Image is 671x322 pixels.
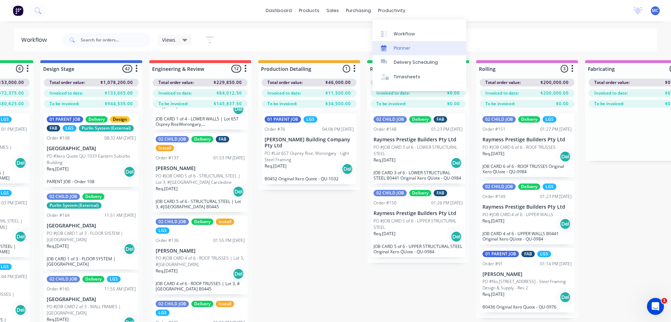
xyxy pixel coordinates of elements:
p: PO #JOB CARD 4 of 6 - UPPER WALLS [482,211,553,218]
p: [GEOGRAPHIC_DATA] [47,296,136,303]
div: Order #164 [47,212,70,219]
div: LGS [107,276,121,282]
p: B0436 Original Xero Quote - QU-0976 [482,304,572,310]
div: LGS [537,251,551,257]
p: Req. [DATE] [265,163,287,169]
span: $229,850.00 [214,79,242,86]
p: PO #Xero Quote QU-1033 Eastern Suburbs Building [47,153,136,166]
p: JOB CARD 6 of 6 - ROOF TRUSSES Original Xero QUote - QU-0984 [482,164,572,174]
span: To be invoiced: [485,101,515,107]
p: JOB CARD 5 of 6 - UPPER STRUCTURAL STEEL Original Xero QUote - QU-0984 [374,244,463,254]
a: Timesheets [372,70,466,84]
p: PO #JOB CARD 3 of 6 - LOWER STRUCTURAL STEEL [374,144,463,157]
div: 02 CHILD JOB [374,190,407,196]
iframe: Intercom live chat [647,298,664,315]
span: To be invoiced: [376,101,406,107]
div: products [295,5,323,16]
div: Del [560,151,571,162]
div: purchasing [342,5,375,16]
p: [GEOGRAPHIC_DATA] [47,146,136,152]
div: Del [451,157,462,169]
div: Order #165 [47,286,70,292]
span: Invoiced to date: [267,90,301,96]
div: 01 PARENT JOBDeliveryDesignFABLGSPurlin System (External)Order #10808:32 AM [DATE][GEOGRAPHIC_DAT... [44,113,139,187]
div: 01:27 PM [DATE] [540,126,572,132]
p: Req. [DATE] [374,231,395,237]
div: 01:26 PM [DATE] [431,200,463,206]
div: Purlin System (External) [79,125,134,131]
span: $133,665.00 [105,90,133,96]
div: 01:53 PM [DATE] [213,155,245,161]
span: Total order value: [267,79,303,86]
div: Delivery [191,301,213,307]
div: 02 CHILD JOBDeliveryFABInstallOrder #13701:53 PM [DATE][PERSON_NAME]PO #JOB CARD 5 of 6 - STRUCTU... [153,133,248,212]
span: Total order value: [594,79,630,86]
a: Planner [372,41,466,55]
div: Timesheets [394,74,420,80]
div: 02 CHILD JOB [47,276,80,282]
p: [PERSON_NAME] Building Company Pty Ltd [265,137,354,149]
p: Raymess Prestige Builders Pty Ltd [374,210,463,216]
div: 11:55 AM [DATE] [104,286,136,292]
div: Order #136 [156,237,179,244]
span: To be invoiced: [594,101,624,107]
div: 08:32 AM [DATE] [104,135,136,141]
div: 02 CHILD JOBDeliveryFABOrder #15001:26 PM [DATE]Raymess Prestige Builders Pty LtdPO #JOB CARD 5 o... [371,187,465,257]
div: Delivery [82,193,104,200]
span: $11,500.00 [325,90,351,96]
div: Del [124,243,135,255]
div: Order #91 [482,261,503,267]
p: [PERSON_NAME] [156,248,245,254]
div: Install [216,219,234,225]
div: productivity [375,5,409,16]
div: Install [156,145,174,151]
p: Req. [DATE] [374,157,395,163]
div: Delivery [409,116,431,123]
div: FAB [521,251,535,257]
p: JOB CARD 4 of 6 - ROOF TRUSSES | Lot 3, #[GEOGRAPHIC_DATA] B0445 [156,281,245,292]
div: 01:14 PM [DATE] [540,261,572,267]
p: JOB CARD 5 of 6 - STRUCTURAL STEEL | Lot 3, #[GEOGRAPHIC_DATA] B0445 [156,199,245,209]
div: Workflow [21,36,50,44]
div: 01:23 PM [DATE] [540,193,572,200]
p: JOB CARD 3 of 6 - LOWER STRUCTURAL STEEL B0441 Original Xero QUote - QU-0984 [374,170,463,181]
input: Search for orders... [81,33,151,47]
div: 01:55 PM [DATE] [213,237,245,244]
span: To be invoiced: [50,101,79,107]
p: Req. [DATE] [47,166,69,172]
div: Del [233,268,244,279]
div: 02 CHILD JOB [47,193,80,200]
div: Install [216,301,234,307]
span: 1 [661,298,667,304]
div: FAB [434,190,447,196]
div: Delivery [86,116,108,123]
div: Order #137 [156,155,179,161]
p: PO #JOB CARD 6 of 6 - ROOF TRUSSES [482,144,556,151]
div: 01 PARENT JOB [47,116,83,123]
p: [PERSON_NAME] [156,165,245,171]
p: PO #JOB CARD 2 of 3 - WALL FRAMES | [GEOGRAPHIC_DATA] [47,304,136,316]
p: [GEOGRAPHIC_DATA] [47,223,136,229]
span: $200,000.00 [540,90,569,96]
p: PO #JOB CARD 5 of 6 - UPPER STRUCTURAL STEEL [374,218,463,231]
span: $944,535.00 [105,101,133,107]
div: 04:06 PM [DATE] [322,126,354,132]
div: LGS [543,183,556,190]
div: Del [342,163,353,175]
span: Total order value: [158,79,194,86]
div: sales [323,5,342,16]
span: $0.00 [447,101,460,107]
div: Planner [394,45,410,51]
div: 02 CHILD JOBDeliveryInstallLGSOrder #13601:55 PM [DATE][PERSON_NAME]PO #JOB CARD 4 of 6 - ROOF TR... [153,216,248,295]
span: Invoiced to date: [485,90,519,96]
p: B0452 Original Xero Quote - QU-1032 [265,176,354,181]
div: Delivery [518,183,540,190]
a: Workflow [372,27,466,41]
img: Factory [13,5,23,16]
div: 02 CHILD JOB [482,116,516,123]
p: Req. [DATE] [482,151,504,157]
p: Req. [DATE] [482,291,504,298]
p: JOB CARD 4 of 6 - UPPER WALLS B0441 Original Xero QUote - QU-0984 [482,231,572,242]
div: 01:23 PM [DATE] [431,126,463,132]
div: Del [15,231,26,242]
